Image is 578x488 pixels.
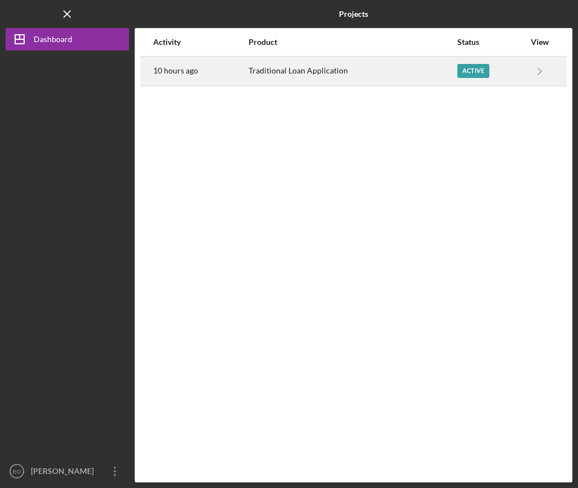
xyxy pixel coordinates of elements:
[6,460,129,482] button: EO[PERSON_NAME]
[28,460,101,485] div: [PERSON_NAME]
[13,468,21,475] text: EO
[339,10,368,19] b: Projects
[457,38,525,47] div: Status
[153,66,198,75] time: 2025-08-20 04:08
[526,38,554,47] div: View
[34,28,72,53] div: Dashboard
[249,38,456,47] div: Product
[249,57,456,85] div: Traditional Loan Application
[153,38,247,47] div: Activity
[6,28,129,50] button: Dashboard
[457,64,489,78] div: Active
